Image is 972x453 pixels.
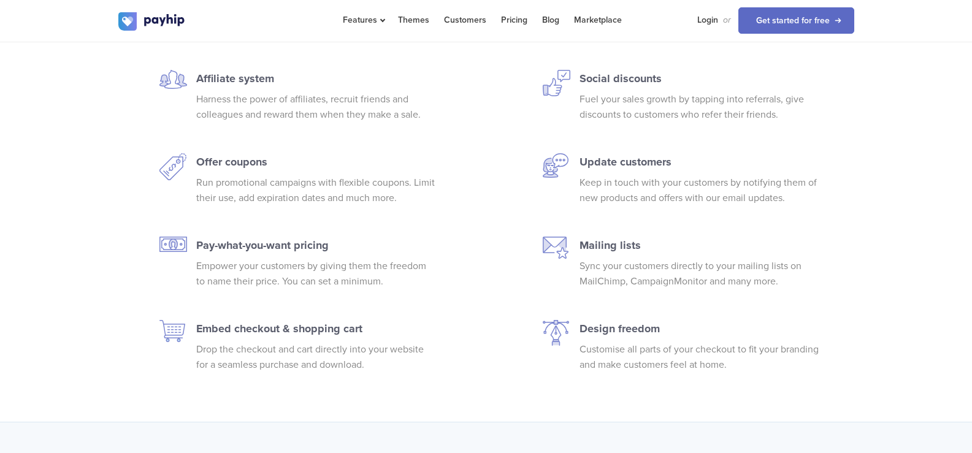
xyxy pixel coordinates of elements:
img: email-updates-icon.svg [543,153,569,178]
p: Mailing lists [580,237,819,254]
p: Drop the checkout and cart directly into your website for a seamless purchase and download. [196,342,435,373]
p: Pay-what-you-want pricing [196,237,435,254]
img: design-icon.svg [543,320,570,346]
img: mailing-lists-icon.svg [543,237,568,259]
a: Get started for free [738,7,854,34]
p: Keep in touch with your customers by notifying them of new products and offers with our email upd... [580,175,819,206]
p: Harness the power of affiliates, recruit friends and colleagues and reward them when they make a ... [196,92,435,123]
p: Sync your customers directly to your mailing lists on MailChimp, CampaignMonitor and many more. [580,259,819,289]
p: Embed checkout & shopping cart [196,320,435,337]
img: social-discounts-icon.svg [543,70,570,97]
img: discounts-icon.svg [159,153,186,181]
p: Social discounts [580,70,819,87]
p: Affiliate system [196,70,435,87]
p: Fuel your sales growth by tapping into referrals, give discounts to customers who refer their fri... [580,92,819,123]
img: logo.svg [118,12,186,31]
p: Design freedom [580,320,819,337]
p: Update customers [580,153,819,170]
img: pwyw-icon.svg [159,237,187,253]
p: Offer coupons [196,153,435,170]
img: affiliate-icon.svg [159,70,187,89]
p: Run promotional campaigns with flexible coupons. Limit their use, add expiration dates and much m... [196,175,435,206]
p: Customise all parts of your checkout to fit your branding and make customers feel at home. [580,342,819,373]
span: Features [343,15,383,25]
img: cart-icon.svg [159,320,185,342]
p: Empower your customers by giving them the freedom to name their price. You can set a minimum. [196,259,435,289]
